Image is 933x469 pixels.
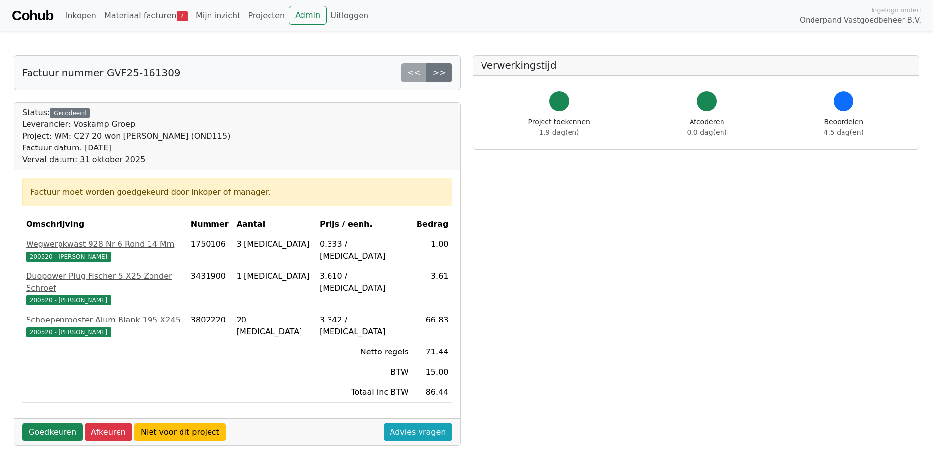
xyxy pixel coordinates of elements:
a: Afkeuren [85,423,132,441]
div: 3.342 / [MEDICAL_DATA] [320,314,409,338]
td: 71.44 [413,342,452,362]
span: 200520 - [PERSON_NAME] [26,327,111,337]
div: 3 [MEDICAL_DATA] [237,238,312,250]
a: Goedkeuren [22,423,83,441]
div: Project: WM: C27 20 won [PERSON_NAME] (OND115) [22,130,230,142]
div: Verval datum: 31 oktober 2025 [22,154,230,166]
div: 20 [MEDICAL_DATA] [237,314,312,338]
h5: Factuur nummer GVF25-161309 [22,67,181,79]
div: Wegwerpkwast 928 Nr 6 Rond 14 Mm [26,238,183,250]
a: >> [426,63,452,82]
th: Prijs / eenh. [316,214,413,234]
a: Cohub [12,4,53,28]
div: Factuur datum: [DATE] [22,142,230,154]
span: Ingelogd onder: [871,5,921,15]
th: Aantal [233,214,316,234]
div: 3.610 / [MEDICAL_DATA] [320,270,409,294]
a: Advies vragen [384,423,452,441]
div: Duopower Plug Fischer 5 X25 Zonder Schroef [26,270,183,294]
span: 4.5 dag(en) [824,128,864,136]
td: 1.00 [413,234,452,266]
span: 200520 - [PERSON_NAME] [26,252,111,262]
div: Status: [22,107,230,166]
a: Projecten [244,6,289,26]
th: Bedrag [413,214,452,234]
td: 66.83 [413,310,452,342]
a: Niet voor dit project [134,423,226,441]
span: 200520 - [PERSON_NAME] [26,295,111,305]
a: Duopower Plug Fischer 5 X25 Zonder Schroef200520 - [PERSON_NAME] [26,270,183,306]
div: Schoepenrooster Alum Blank 195 X245 [26,314,183,326]
span: Onderpand Vastgoedbeheer B.V. [800,15,921,26]
td: Netto regels [316,342,413,362]
td: 3.61 [413,266,452,310]
th: Omschrijving [22,214,187,234]
span: 2 [177,11,188,21]
div: Factuur moet worden goedgekeurd door inkoper of manager. [30,186,444,198]
td: 15.00 [413,362,452,382]
div: Gecodeerd [50,108,90,118]
td: 3431900 [187,266,233,310]
td: 86.44 [413,382,452,403]
span: 0.0 dag(en) [687,128,727,136]
h5: Verwerkingstijd [481,59,911,71]
a: Schoepenrooster Alum Blank 195 X245200520 - [PERSON_NAME] [26,314,183,338]
a: Uitloggen [327,6,372,26]
div: Beoordelen [824,117,864,138]
td: BTW [316,362,413,382]
div: 1 [MEDICAL_DATA] [237,270,312,282]
div: Afcoderen [687,117,727,138]
td: 1750106 [187,234,233,266]
a: Admin [289,6,327,25]
div: 0.333 / [MEDICAL_DATA] [320,238,409,262]
span: 1.9 dag(en) [539,128,579,136]
a: Materiaal facturen2 [100,6,192,26]
td: Totaal inc BTW [316,382,413,403]
a: Mijn inzicht [192,6,244,26]
a: Wegwerpkwast 928 Nr 6 Rond 14 Mm200520 - [PERSON_NAME] [26,238,183,262]
td: 3802220 [187,310,233,342]
div: Project toekennen [528,117,590,138]
div: Leverancier: Voskamp Groep [22,118,230,130]
a: Inkopen [61,6,100,26]
th: Nummer [187,214,233,234]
